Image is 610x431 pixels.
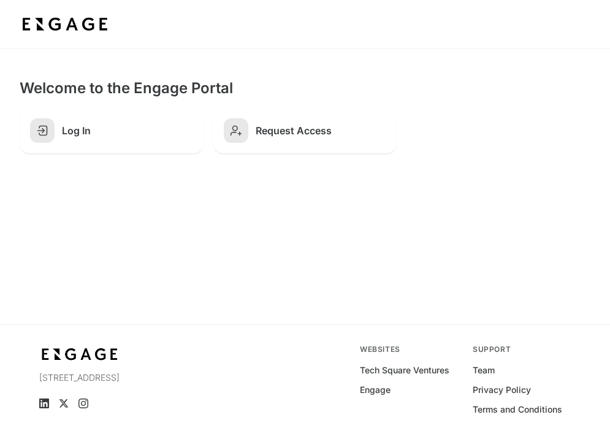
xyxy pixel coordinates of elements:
[256,124,387,137] h2: Request Access
[360,384,391,396] a: Engage
[473,403,562,416] a: Terms and Conditions
[59,399,69,408] a: X (Twitter)
[473,364,495,376] a: Team
[39,372,196,384] p: [STREET_ADDRESS]
[20,78,590,98] h2: Welcome to the Engage Portal
[213,108,397,153] a: Request Access
[39,345,120,364] img: bdf1fb74-1727-4ba0-a5bd-bc74ae9fc70b.jpeg
[360,345,458,354] div: Websites
[473,384,531,396] a: Privacy Policy
[20,108,204,153] a: Log In
[39,399,49,408] a: LinkedIn
[360,364,449,376] a: Tech Square Ventures
[62,124,193,137] h2: Log In
[78,399,88,408] a: Instagram
[39,399,196,408] ul: Social media
[473,345,571,354] div: Support
[20,13,110,36] img: bdf1fb74-1727-4ba0-a5bd-bc74ae9fc70b.jpeg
